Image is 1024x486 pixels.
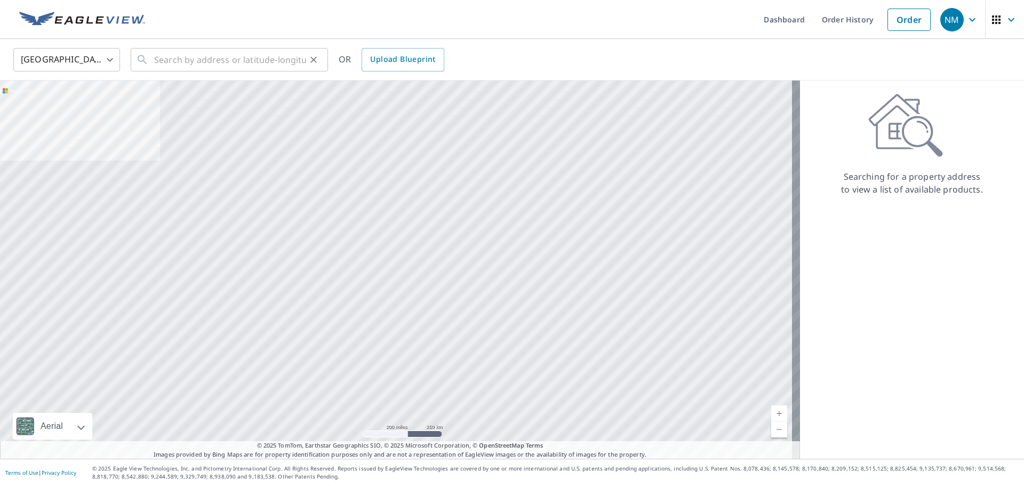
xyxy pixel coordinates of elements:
a: OpenStreetMap [479,441,524,449]
a: Upload Blueprint [362,48,444,71]
span: Upload Blueprint [370,53,435,66]
div: Aerial [37,413,66,440]
div: OR [339,48,444,71]
a: Terms [526,441,543,449]
p: | [5,469,76,476]
input: Search by address or latitude-longitude [154,45,306,75]
div: Aerial [13,413,92,440]
a: Terms of Use [5,469,38,476]
p: © 2025 Eagle View Technologies, Inc. and Pictometry International Corp. All Rights Reserved. Repo... [92,465,1019,481]
button: Clear [306,52,321,67]
p: Searching for a property address to view a list of available products. [841,170,983,196]
span: © 2025 TomTom, Earthstar Geographics SIO, © 2025 Microsoft Corporation, © [257,441,543,450]
div: NM [940,8,964,31]
div: [GEOGRAPHIC_DATA] [13,45,120,75]
a: Privacy Policy [42,469,76,476]
img: EV Logo [19,12,145,28]
a: Order [887,9,931,31]
a: Current Level 5, Zoom Out [771,421,787,437]
a: Current Level 5, Zoom In [771,405,787,421]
